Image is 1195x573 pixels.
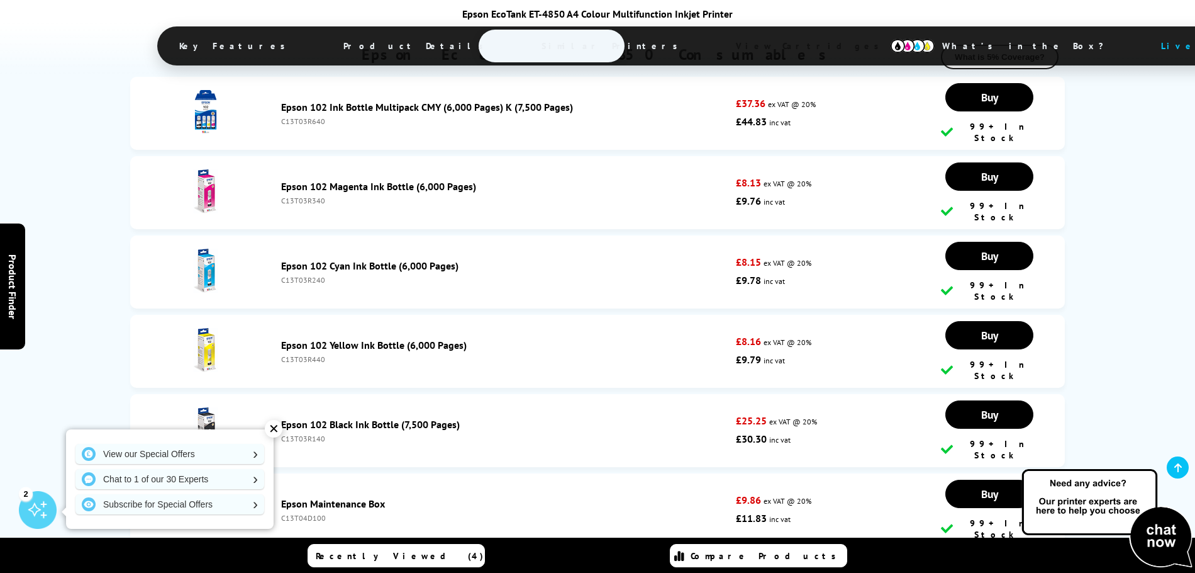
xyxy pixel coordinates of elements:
[941,359,1038,382] div: 99+ In Stock
[1019,467,1195,570] img: Open Live Chat window
[281,196,730,205] div: C13T03R340
[981,90,998,105] span: Buy
[736,115,767,128] strong: £44.83
[281,339,467,351] a: Epson 102 Yellow Ink Bottle (6,000 Pages)
[923,31,1135,61] span: What’s in the Box?
[184,249,228,293] img: Epson 102 Cyan Ink Bottle (6,000 Pages)
[281,180,476,193] a: Epson 102 Magenta Ink Bottle (6,000 Pages)
[75,494,264,514] a: Subscribe for Special Offers
[764,338,811,347] span: ex VAT @ 20%
[736,414,767,427] strong: £25.25
[941,438,1038,461] div: 99+ In Stock
[769,417,817,426] span: ex VAT @ 20%
[764,258,811,268] span: ex VAT @ 20%
[717,30,909,62] span: View Cartridges
[736,335,761,348] strong: £8.16
[736,353,761,366] strong: £9.79
[184,169,228,213] img: Epson 102 Magenta Ink Bottle (6,000 Pages)
[981,169,998,184] span: Buy
[764,197,785,207] span: inc vat
[281,355,730,364] div: C13T03R440
[736,274,761,286] strong: £9.78
[941,280,1038,302] div: 99+ In Stock
[316,550,484,562] span: Recently Viewed (4)
[281,116,730,126] div: C13T03R640
[764,356,785,365] span: inc vat
[160,31,311,61] span: Key Features
[981,249,998,263] span: Buy
[6,254,19,319] span: Product Finder
[184,407,228,451] img: Epson 102 Black Ink Bottle (7,500 Pages)
[281,101,573,113] a: Epson 102 Ink Bottle Multipack CMY (6,000 Pages) K (7,500 Pages)
[281,513,730,523] div: C13T04D100
[769,118,791,127] span: inc vat
[75,444,264,464] a: View our Special Offers
[670,544,847,567] a: Compare Products
[764,496,811,506] span: ex VAT @ 20%
[768,99,816,109] span: ex VAT @ 20%
[769,514,791,524] span: inc vat
[941,518,1038,540] div: 99+ In Stock
[281,497,385,510] a: Epson Maintenance Box
[736,195,761,207] strong: £9.76
[981,328,998,343] span: Buy
[281,418,460,431] a: Epson 102 Black Ink Bottle (7,500 Pages)
[308,544,485,567] a: Recently Viewed (4)
[19,487,33,501] div: 2
[769,435,791,445] span: inc vat
[281,434,730,443] div: C13T03R140
[981,407,998,422] span: Buy
[265,420,282,438] div: ✕
[184,328,228,372] img: Epson 102 Yellow Ink Bottle (6,000 Pages)
[736,512,767,525] strong: £11.83
[157,8,1038,20] div: Epson EcoTank ET-4850 A4 Colour Multifunction Inkjet Printer
[736,256,761,268] strong: £8.15
[691,550,843,562] span: Compare Products
[736,97,765,110] strong: £37.36
[941,200,1038,223] div: 99+ In Stock
[281,275,730,285] div: C13T03R240
[736,494,761,506] strong: £9.86
[941,121,1038,144] div: 99+ In Stock
[281,259,459,272] a: Epson 102 Cyan Ink Bottle (6,000 Pages)
[75,469,264,489] a: Chat to 1 of our 30 Experts
[764,179,811,188] span: ex VAT @ 20%
[764,276,785,286] span: inc vat
[736,433,767,445] strong: £30.30
[981,487,998,501] span: Buy
[325,31,509,61] span: Product Details
[736,176,761,189] strong: £8.13
[523,31,703,61] span: Similar Printers
[891,39,935,53] img: cmyk-icon.svg
[184,90,228,134] img: Epson 102 Ink Bottle Multipack CMY (6,000 Pages) K (7,500 Pages)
